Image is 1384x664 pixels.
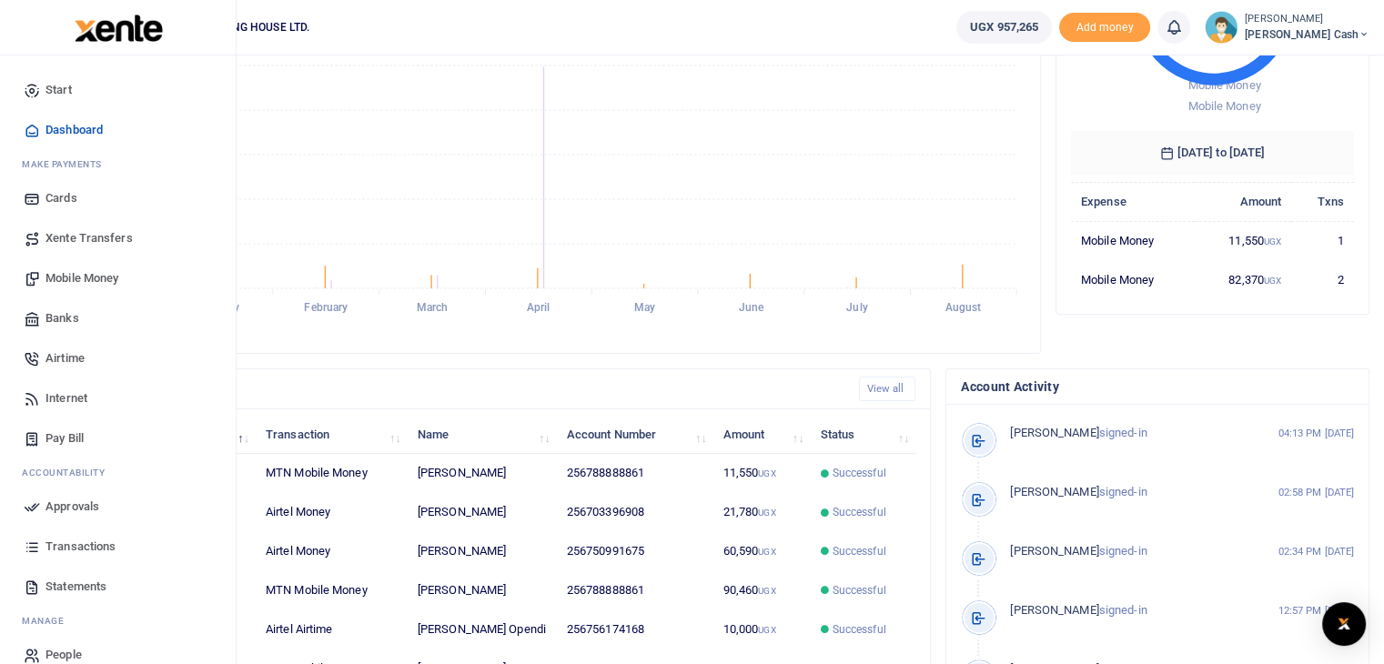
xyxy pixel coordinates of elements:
a: Banks [15,298,221,338]
td: 256788888861 [557,454,713,493]
small: UGX [1264,276,1281,286]
td: [PERSON_NAME] [408,571,557,610]
td: MTN Mobile Money [256,454,408,493]
span: [PERSON_NAME] [1010,485,1098,498]
img: profile-user [1205,11,1238,44]
th: Amount [1195,182,1292,221]
a: profile-user [PERSON_NAME] [PERSON_NAME] Cash [1205,11,1369,44]
tspan: May [634,301,655,314]
td: 256703396908 [557,493,713,532]
a: Internet [15,378,221,418]
p: signed-in [1010,542,1268,561]
li: M [15,150,221,178]
tspan: July [846,301,867,314]
td: 11,550 [1195,221,1292,260]
td: 1 [1291,221,1354,260]
a: Mobile Money [15,258,221,298]
p: signed-in [1010,601,1268,620]
span: Approvals [45,498,99,516]
li: Wallet ballance [949,11,1059,44]
td: MTN Mobile Money [256,571,408,610]
span: Successful [833,621,886,638]
small: UGX [758,508,775,518]
span: UGX 957,265 [970,18,1038,36]
a: Pay Bill [15,418,221,458]
small: UGX [1264,236,1281,246]
td: 10,000 [712,610,810,649]
span: Successful [833,582,886,599]
small: 02:58 PM [DATE] [1278,485,1354,500]
a: Transactions [15,527,221,567]
span: [PERSON_NAME] [1010,544,1098,558]
td: 90,460 [712,571,810,610]
tspan: April [527,301,551,314]
td: [PERSON_NAME] [408,454,557,493]
a: Dashboard [15,110,221,150]
span: anage [31,614,65,628]
td: [PERSON_NAME] [408,493,557,532]
span: Successful [833,543,886,559]
td: 82,370 [1195,260,1292,298]
td: Airtel Money [256,493,408,532]
th: Expense [1071,182,1195,221]
td: 11,550 [712,454,810,493]
span: [PERSON_NAME] [1010,603,1098,617]
a: UGX 957,265 [956,11,1052,44]
th: Txns [1291,182,1354,221]
small: UGX [758,586,775,596]
span: Mobile Money [1187,99,1260,113]
a: Xente Transfers [15,218,221,258]
span: Pay Bill [45,429,84,448]
td: [PERSON_NAME] [408,532,557,571]
td: [PERSON_NAME] Opendi [408,610,557,649]
a: Approvals [15,487,221,527]
span: ake Payments [31,157,102,171]
span: [PERSON_NAME] Cash [1245,26,1369,43]
tspan: January [200,301,240,314]
td: Airtel Airtime [256,610,408,649]
li: Toup your wallet [1059,13,1150,43]
span: Transactions [45,538,116,556]
span: countability [35,466,105,479]
span: People [45,646,82,664]
td: 256788888861 [557,571,713,610]
th: Amount: activate to sort column ascending [712,415,810,454]
span: [PERSON_NAME] [1010,426,1098,439]
li: Ac [15,458,221,487]
span: Xente Transfers [45,229,133,247]
li: M [15,607,221,635]
span: Banks [45,309,79,327]
div: Open Intercom Messenger [1322,602,1366,646]
img: logo-large [75,15,163,42]
td: 256750991675 [557,532,713,571]
span: Start [45,81,72,99]
td: Mobile Money [1071,221,1195,260]
th: Status: activate to sort column ascending [810,415,915,454]
td: Mobile Money [1071,260,1195,298]
span: Dashboard [45,121,103,139]
tspan: March [417,301,449,314]
small: UGX [758,468,775,478]
tspan: February [304,301,348,314]
td: 21,780 [712,493,810,532]
a: Airtime [15,338,221,378]
h4: Account Activity [961,377,1354,397]
h4: Recent Transactions [85,379,844,399]
a: Statements [15,567,221,607]
p: signed-in [1010,483,1268,502]
th: Name: activate to sort column ascending [408,415,557,454]
span: Cards [45,189,77,207]
th: Account Number: activate to sort column ascending [557,415,713,454]
td: 256756174168 [557,610,713,649]
td: 2 [1291,260,1354,298]
td: 60,590 [712,532,810,571]
a: logo-small logo-large logo-large [73,20,163,34]
th: Transaction: activate to sort column ascending [256,415,408,454]
a: Add money [1059,19,1150,33]
small: UGX [758,547,775,557]
span: Mobile Money [45,269,118,287]
small: 02:34 PM [DATE] [1278,544,1354,559]
span: Add money [1059,13,1150,43]
small: [PERSON_NAME] [1245,12,1369,27]
tspan: June [738,301,763,314]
